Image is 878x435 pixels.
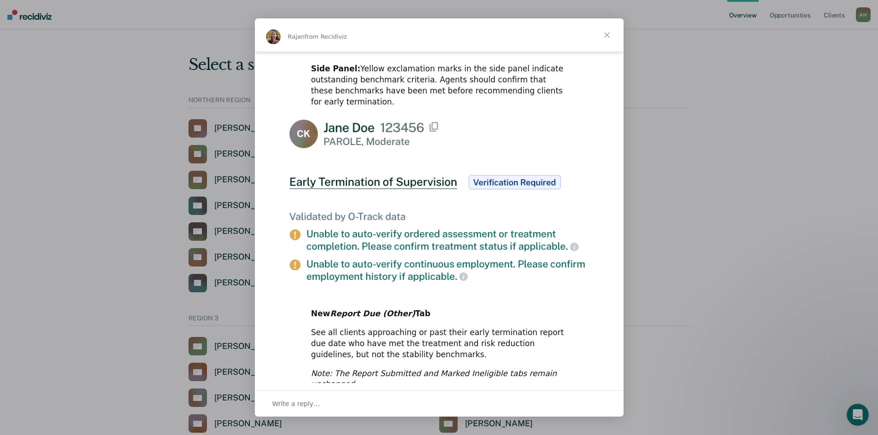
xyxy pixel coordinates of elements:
b: New Tab [311,309,430,318]
b: Side Panel: [311,64,360,73]
span: Close [590,18,624,52]
span: from Recidiviz [305,33,347,40]
i: Note: The Report Submitted and Marked Ineligible tabs remain unchanged. [311,369,557,389]
img: Profile image for Rajan [266,29,281,44]
div: Yellow exclamation marks in the side panel indicate outstanding benchmark criteria. Agents should... [311,64,567,107]
i: Report Due (Other) [330,309,415,318]
div: Open conversation and reply [255,390,624,417]
div: See all clients approaching or past their early termination report due date who have met the trea... [311,327,567,360]
span: Rajan [288,33,305,40]
span: Write a reply… [272,398,320,410]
